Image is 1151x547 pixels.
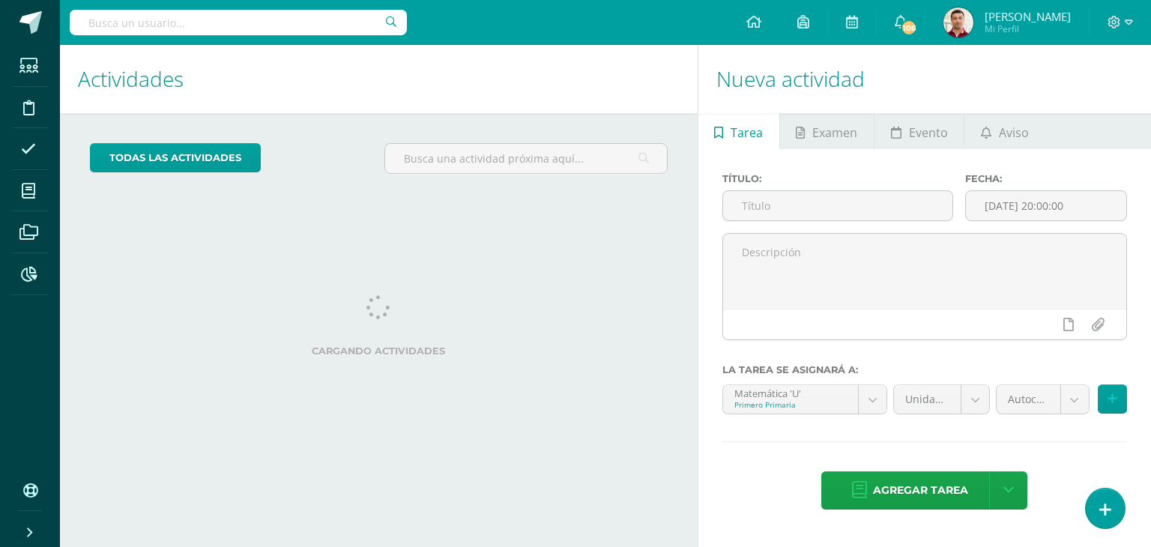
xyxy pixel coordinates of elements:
[1008,385,1049,414] span: Autocontrol (10.0%)
[812,115,857,151] span: Examen
[731,115,763,151] span: Tarea
[985,22,1071,35] span: Mi Perfil
[965,173,1127,184] label: Fecha:
[70,10,407,35] input: Busca un usuario...
[90,345,668,357] label: Cargando actividades
[698,113,779,149] a: Tarea
[723,385,886,414] a: Matemática 'U'Primero Primaria
[723,191,953,220] input: Título
[734,385,847,399] div: Matemática 'U'
[999,115,1029,151] span: Aviso
[734,399,847,410] div: Primero Primaria
[722,173,954,184] label: Título:
[385,144,666,173] input: Busca una actividad próxima aquí...
[966,191,1126,220] input: Fecha de entrega
[985,9,1071,24] span: [PERSON_NAME]
[874,113,964,149] a: Evento
[901,19,917,36] span: 106
[997,385,1089,414] a: Autocontrol (10.0%)
[909,115,948,151] span: Evento
[722,364,1127,375] label: La tarea se asignará a:
[780,113,874,149] a: Examen
[873,472,968,509] span: Agregar tarea
[894,385,989,414] a: Unidad 4
[905,385,949,414] span: Unidad 4
[716,45,1133,113] h1: Nueva actividad
[90,143,261,172] a: todas las Actividades
[964,113,1045,149] a: Aviso
[943,7,973,37] img: bd4157fbfc90b62d33b85294f936aae1.png
[78,45,680,113] h1: Actividades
